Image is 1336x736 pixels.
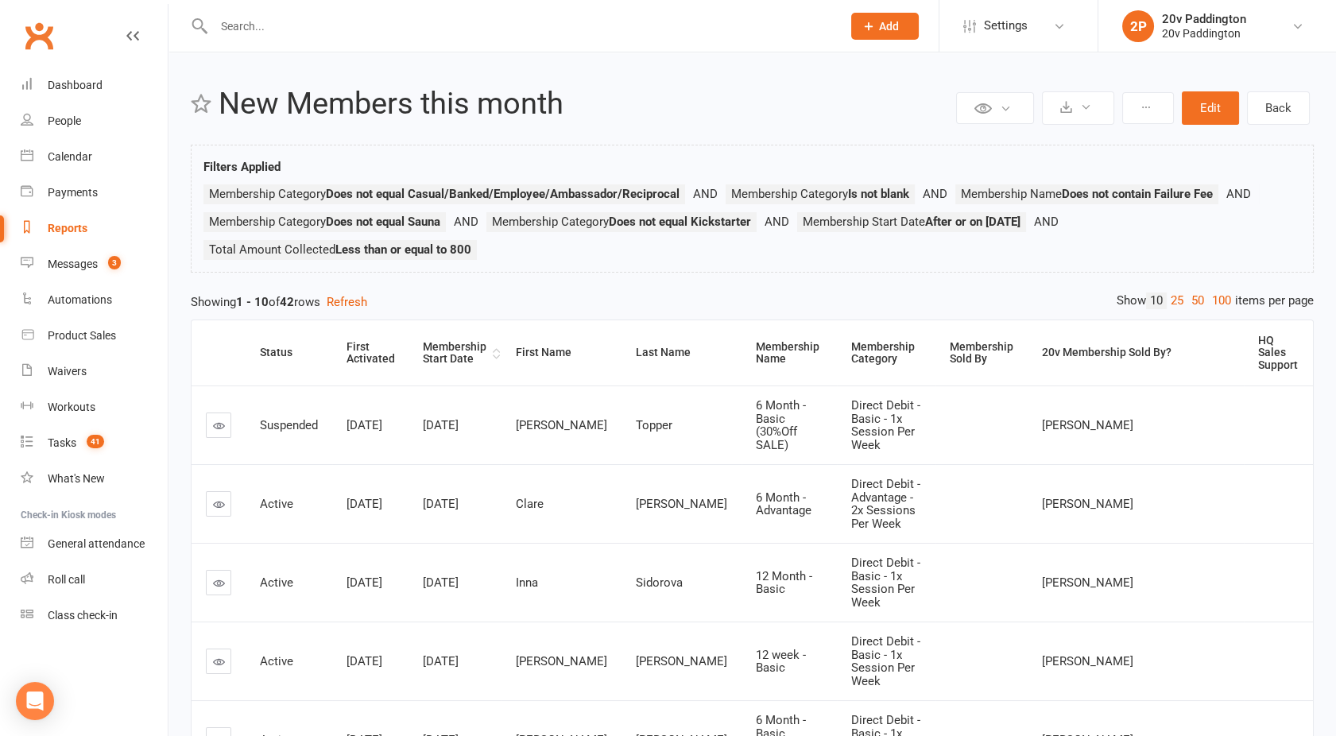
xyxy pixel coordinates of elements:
[19,16,59,56] a: Clubworx
[209,187,680,201] span: Membership Category
[326,215,440,229] strong: Does not equal Sauna
[260,575,293,590] span: Active
[209,215,440,229] span: Membership Category
[756,569,812,597] span: 12 Month - Basic
[48,472,105,485] div: What's New
[236,295,269,309] strong: 1 - 10
[950,341,1015,366] div: Membership Sold By
[326,187,680,201] strong: Does not equal Casual/Banked/Employee/Ambassador/Reciprocal
[48,79,103,91] div: Dashboard
[609,215,751,229] strong: Does not equal Kickstarter
[48,609,118,622] div: Class check-in
[48,150,92,163] div: Calendar
[21,246,168,282] a: Messages 3
[48,114,81,127] div: People
[1247,91,1310,125] a: Back
[423,418,459,432] span: [DATE]
[48,365,87,378] div: Waivers
[16,682,54,720] div: Open Intercom Messenger
[21,68,168,103] a: Dashboard
[280,295,294,309] strong: 42
[21,526,168,562] a: General attendance kiosk mode
[21,598,168,633] a: Class kiosk mode
[851,477,920,531] span: Direct Debit - Advantage - 2x Sessions Per Week
[756,398,806,452] span: 6 Month - Basic (30%Off SALE)
[21,211,168,246] a: Reports
[756,648,806,676] span: 12 week - Basic
[209,15,831,37] input: Search...
[21,318,168,354] a: Product Sales
[879,20,899,33] span: Add
[984,8,1028,44] span: Settings
[48,537,145,550] div: General attendance
[48,258,98,270] div: Messages
[21,389,168,425] a: Workouts
[1162,26,1246,41] div: 20v Paddington
[516,347,609,358] div: First Name
[335,242,471,257] strong: Less than or equal to 800
[347,418,382,432] span: [DATE]
[347,654,382,668] span: [DATE]
[756,490,811,518] span: 6 Month - Advantage
[1042,347,1231,358] div: 20v Membership Sold By?
[731,187,909,201] span: Membership Category
[1162,12,1246,26] div: 20v Paddington
[108,256,121,269] span: 3
[423,654,459,668] span: [DATE]
[1042,497,1133,511] span: [PERSON_NAME]
[347,575,382,590] span: [DATE]
[1258,335,1300,371] div: HQ Sales Support
[1042,575,1133,590] span: [PERSON_NAME]
[492,215,751,229] span: Membership Category
[756,341,823,366] div: Membership Name
[1062,187,1213,201] strong: Does not contain Failure Fee
[803,215,1020,229] span: Membership Start Date
[1117,292,1314,309] div: Show items per page
[516,575,538,590] span: Inna
[636,347,729,358] div: Last Name
[21,461,168,497] a: What's New
[48,436,76,449] div: Tasks
[21,425,168,461] a: Tasks 41
[21,282,168,318] a: Automations
[851,556,920,610] span: Direct Debit - Basic - 1x Session Per Week
[636,575,683,590] span: Sidorova
[848,187,909,201] strong: Is not blank
[327,292,367,312] button: Refresh
[21,103,168,139] a: People
[260,497,293,511] span: Active
[48,186,98,199] div: Payments
[851,341,923,366] div: Membership Category
[636,654,727,668] span: [PERSON_NAME]
[21,175,168,211] a: Payments
[423,341,489,366] div: Membership Start Date
[636,418,672,432] span: Topper
[260,654,293,668] span: Active
[1146,292,1167,309] a: 10
[21,354,168,389] a: Waivers
[209,242,471,257] span: Total Amount Collected
[48,293,112,306] div: Automations
[347,341,396,366] div: First Activated
[347,497,382,511] span: [DATE]
[516,418,607,432] span: [PERSON_NAME]
[851,13,919,40] button: Add
[851,634,920,688] span: Direct Debit - Basic - 1x Session Per Week
[636,497,727,511] span: [PERSON_NAME]
[516,497,544,511] span: Clare
[851,398,920,452] span: Direct Debit - Basic - 1x Session Per Week
[48,329,116,342] div: Product Sales
[1122,10,1154,42] div: 2P
[1182,91,1239,125] button: Edit
[423,575,459,590] span: [DATE]
[48,401,95,413] div: Workouts
[191,292,1314,312] div: Showing of rows
[21,562,168,598] a: Roll call
[48,222,87,234] div: Reports
[260,418,318,432] span: Suspended
[961,187,1213,201] span: Membership Name
[203,160,281,174] strong: Filters Applied
[48,573,85,586] div: Roll call
[925,215,1020,229] strong: After or on [DATE]
[423,497,459,511] span: [DATE]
